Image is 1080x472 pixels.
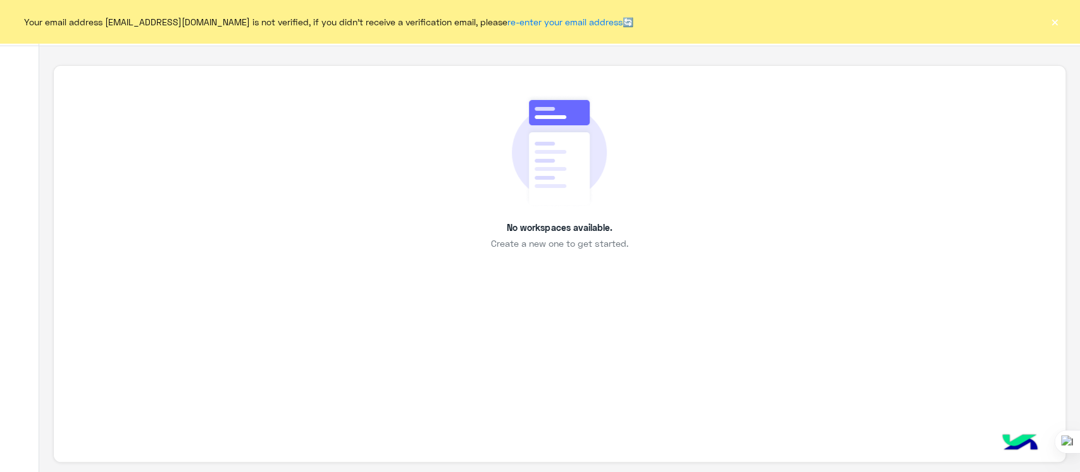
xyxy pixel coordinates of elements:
span: Create a new one to get started. [491,237,628,250]
img: emtyData [512,94,607,207]
span: Your email address [EMAIL_ADDRESS][DOMAIN_NAME] is not verified, if you didn't receive a verifica... [24,15,633,28]
img: hulul-logo.png [998,421,1042,466]
a: re-enter your email address [507,16,623,27]
button: × [1048,15,1061,28]
p: No workspaces available. [507,221,612,234]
